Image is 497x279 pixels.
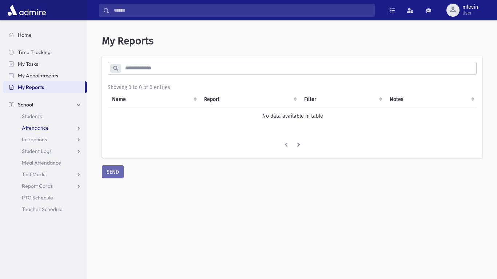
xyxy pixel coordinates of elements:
[3,58,87,70] a: My Tasks
[3,157,87,169] a: Meal Attendance
[462,4,478,10] span: mlevin
[108,91,200,108] th: Name: activate to sort column ascending
[300,91,385,108] th: Filter : activate to sort column ascending
[110,4,374,17] input: Search
[6,3,48,17] img: AdmirePro
[22,171,47,178] span: Test Marks
[462,10,478,16] span: User
[18,84,44,90] span: My Reports
[3,192,87,203] a: PTC Schedule
[385,91,477,108] th: Notes : activate to sort column ascending
[18,61,38,67] span: My Tasks
[3,122,87,134] a: Attendance
[108,84,477,91] div: Showing 0 to 0 of 0 entries
[3,169,87,180] a: Test Marks
[22,194,53,201] span: PTC Schedule
[3,99,87,110] a: School
[3,110,87,122] a: Students
[22,206,63,213] span: Teacher Schedule
[22,148,52,154] span: Student Logs
[102,165,124,178] button: SEND
[22,136,47,143] span: Infractions
[22,113,42,120] span: Students
[22,125,49,131] span: Attendance
[18,49,51,56] span: Time Tracking
[22,159,61,166] span: Meal Attendance
[3,46,87,58] a: Time Tracking
[3,70,87,81] a: My Appointments
[3,81,85,93] a: My Reports
[3,134,87,145] a: Infractions
[3,145,87,157] a: Student Logs
[3,180,87,192] a: Report Cards
[18,32,32,38] span: Home
[108,108,477,124] td: No data available in table
[102,35,154,47] span: My Reports
[22,183,53,189] span: Report Cards
[18,72,58,79] span: My Appointments
[3,29,87,41] a: Home
[3,203,87,215] a: Teacher Schedule
[18,101,33,108] span: School
[200,91,300,108] th: Report: activate to sort column ascending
